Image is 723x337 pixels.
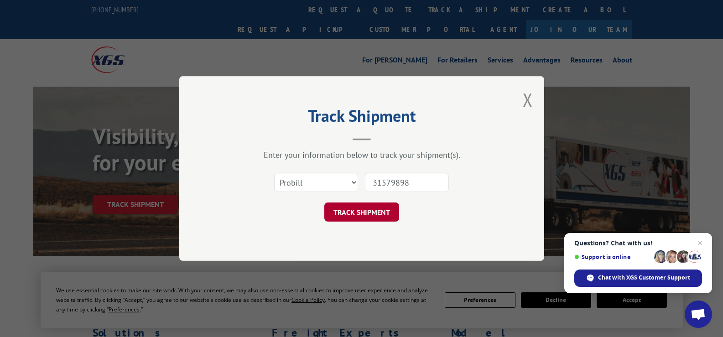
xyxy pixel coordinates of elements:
span: Chat with XGS Customer Support [598,274,690,282]
div: Enter your information below to track your shipment(s). [225,150,499,160]
span: Support is online [574,254,651,260]
button: TRACK SHIPMENT [324,202,399,222]
h2: Track Shipment [225,109,499,127]
span: Close chat [694,238,705,249]
span: Questions? Chat with us! [574,239,702,247]
div: Open chat [685,301,712,328]
button: Close modal [523,88,533,112]
input: Number(s) [365,173,449,192]
div: Chat with XGS Customer Support [574,270,702,287]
